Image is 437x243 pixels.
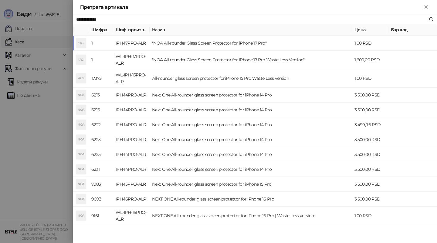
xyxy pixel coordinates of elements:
div: NOA [76,211,86,221]
td: WL-IPH-17PRO-ALR [113,51,150,69]
div: Претрага артикала [80,4,422,11]
td: 3.499,96 RSD [352,117,388,132]
td: 3.500,00 RSD [352,88,388,103]
td: 3.500,00 RSD [352,103,388,117]
td: 1 [89,51,113,69]
td: 6222 [89,117,113,132]
td: IPH-17PRO-ALR [113,36,150,51]
th: Цена [352,24,388,36]
td: Next One All-rounder glass screen protector for iPhone 14 Pro [150,103,352,117]
td: 1 [89,36,113,51]
td: 1,00 RSD [352,69,388,88]
td: 1.600,00 RSD [352,51,388,69]
div: NOA [76,194,86,204]
td: 6213 [89,88,113,103]
td: 17375 [89,69,113,88]
th: Шиф. произв. [113,24,150,36]
td: 3.500,00 RSD [352,147,388,162]
td: Next One All-rounder glass screen protector for iPhone 14 Pro [150,88,352,103]
td: Next One All-rounder glass screen protector for iPhone 14 Pro [150,132,352,147]
td: IPH-14PRO-ALR [113,147,150,162]
td: 9161 [89,207,113,225]
td: WL-IPH-16PRO- ALR [113,207,150,225]
div: "AG [76,38,86,48]
th: Шифра [89,24,113,36]
td: NEXT ONE All-rounder glass screen protector for iPhone 16 Pro | Waste Less version [150,207,352,225]
td: IPH-15PRO-ALR [113,177,150,192]
td: IPH-14PRO-ALR [113,103,150,117]
div: NOA [76,90,86,100]
td: IPH-14PRO-ALR [113,132,150,147]
div: "AG [76,55,86,65]
td: IPH-16PRO-ALR [113,192,150,207]
td: 3.500,00 RSD [352,162,388,177]
td: NEXT ONE All-rounder glass screen protector for iPhone 16 Pro [150,192,352,207]
td: 3.500,00 RSD [352,177,388,192]
td: 6223 [89,132,113,147]
td: 3.500,00 RSD [352,132,388,147]
td: 3.500,00 RSD [352,192,388,207]
td: 6225 [89,147,113,162]
td: 7083 [89,177,113,192]
td: 1,00 RSD [352,207,388,225]
div: NOA [76,150,86,159]
td: IPH-14PRO-ALR [113,117,150,132]
div: NOA [76,105,86,115]
td: 9093 [89,192,113,207]
div: NOA [76,179,86,189]
div: NOA [76,120,86,130]
td: 6216 [89,103,113,117]
td: Next One All-rounder glass screen protector for iPhone 14 Pro [150,117,352,132]
td: 1,00 RSD [352,36,388,51]
td: IPH-14PRO-ALR [113,88,150,103]
td: All-rounder glass screen protector foriPhone 15 Pro Waste Less version [150,69,352,88]
td: Next One All-rounder glass screen protector for iPhone 14 Pro [150,147,352,162]
td: "NOA All-rounder Glass Screen Protector for iPhone 17 Pro Waste Less Version" [150,51,352,69]
td: Next One All-rounder glass screen protector for iPhone 15 Pro [150,177,352,192]
td: Next One All-rounder glass screen protector for iPhone 14 Pro [150,162,352,177]
th: Бар код [388,24,437,36]
td: IPH-14PRO-ALR [113,162,150,177]
button: Close [422,4,430,11]
th: Назив [150,24,352,36]
div: NOA [76,135,86,144]
div: NOA [76,164,86,174]
div: AGS [76,73,86,83]
td: 6231 [89,162,113,177]
td: WL-IPH-15PRO-ALR [113,69,150,88]
td: "NOA All-rounder Glass Screen Protector for iPhone 17 Pro" [150,36,352,51]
